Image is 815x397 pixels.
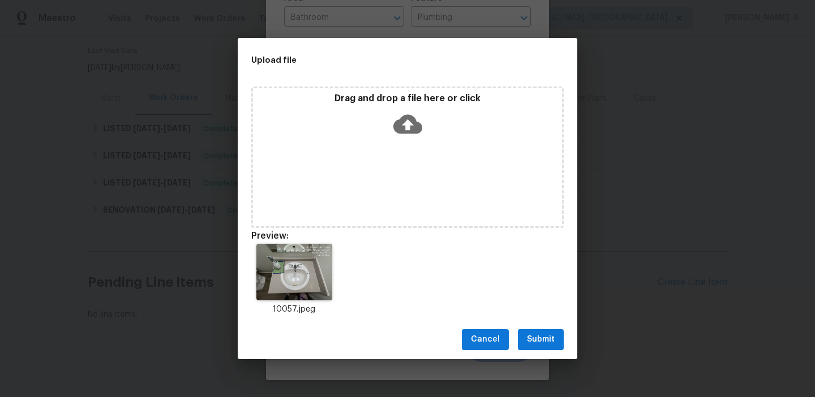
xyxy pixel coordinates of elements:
button: Cancel [462,329,509,350]
img: Z [256,244,332,300]
p: Drag and drop a file here or click [253,93,562,105]
p: 10057.jpeg [251,304,337,316]
span: Cancel [471,333,500,347]
span: Submit [527,333,555,347]
h2: Upload file [251,54,513,66]
button: Submit [518,329,564,350]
